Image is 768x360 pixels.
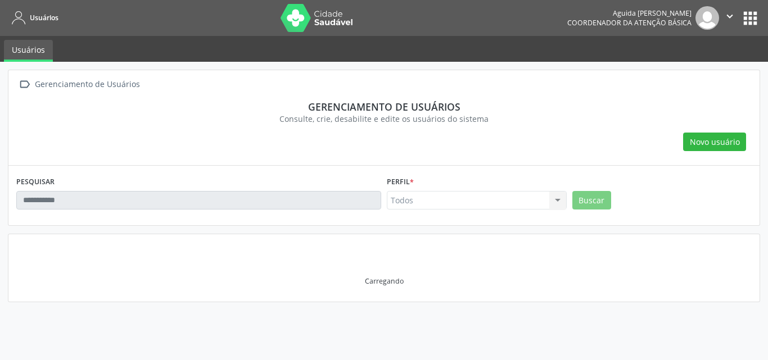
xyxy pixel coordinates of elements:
div: Gerenciamento de Usuários [33,76,142,93]
i:  [724,10,736,22]
div: Aguida [PERSON_NAME] [567,8,692,18]
div: Consulte, crie, desabilite e edite os usuários do sistema [24,113,744,125]
a: Usuários [8,8,58,27]
span: Coordenador da Atenção Básica [567,18,692,28]
label: PESQUISAR [16,174,55,191]
span: Novo usuário [690,136,740,148]
i:  [16,76,33,93]
button: apps [740,8,760,28]
span: Usuários [30,13,58,22]
button:  [719,6,740,30]
label: Perfil [387,174,414,191]
a: Usuários [4,40,53,62]
img: img [695,6,719,30]
a:  Gerenciamento de Usuários [16,76,142,93]
div: Carregando [365,276,404,286]
button: Buscar [572,191,611,210]
button: Novo usuário [683,133,746,152]
div: Gerenciamento de usuários [24,101,744,113]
